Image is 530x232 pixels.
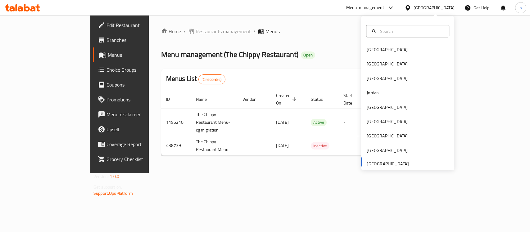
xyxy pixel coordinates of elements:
div: Inactive [311,142,329,149]
td: The Chippy Restaurant Menu-cg migration [191,109,238,136]
h2: Menus List [166,74,225,84]
span: Choice Groups [106,66,174,74]
a: Edit Restaurant [93,18,179,33]
span: Start Date [343,92,361,107]
div: [GEOGRAPHIC_DATA] [414,4,455,11]
span: Edit Restaurant [106,21,174,29]
li: / [183,28,186,35]
span: Coverage Report [106,141,174,148]
span: Promotions [106,96,174,103]
a: Promotions [93,92,179,107]
span: Coupons [106,81,174,88]
span: 1.0.0 [110,172,119,181]
div: [GEOGRAPHIC_DATA] [367,132,408,139]
span: Upsell [106,126,174,133]
a: Upsell [93,122,179,137]
span: Created On [276,92,298,107]
div: [GEOGRAPHIC_DATA] [367,104,408,110]
span: 2 record(s) [199,77,225,83]
span: Name [196,96,215,103]
div: Total records count [198,74,225,84]
table: enhanced table [161,90,470,156]
span: Branches [106,36,174,44]
div: [GEOGRAPHIC_DATA] [367,147,408,154]
span: Active [311,119,327,126]
span: [DATE] [276,118,289,126]
span: Get support on: [93,183,122,191]
span: p [519,4,522,11]
li: / [253,28,256,35]
div: [GEOGRAPHIC_DATA] [367,75,408,82]
span: Vendor [242,96,264,103]
a: Support.OpsPlatform [93,189,133,197]
span: Restaurants management [196,28,251,35]
td: - [338,109,368,136]
span: Menus [108,51,174,59]
td: The Chippy Restaurant Menu [191,136,238,155]
a: Menus [93,47,179,62]
a: Coupons [93,77,179,92]
nav: breadcrumb [161,28,427,35]
div: [GEOGRAPHIC_DATA] [367,60,408,67]
span: Menu management ( The Chippy Restaurant ) [161,47,298,61]
a: Grocery Checklist [93,152,179,167]
a: Menu disclaimer [93,107,179,122]
span: Status [311,96,331,103]
div: Jordan [367,89,379,96]
span: Inactive [311,142,329,149]
span: Open [301,52,315,58]
td: - [338,136,368,155]
div: [GEOGRAPHIC_DATA] [367,118,408,125]
a: Coverage Report [93,137,179,152]
span: Menu disclaimer [106,111,174,118]
span: Menus [265,28,280,35]
a: Choice Groups [93,62,179,77]
a: Branches [93,33,179,47]
input: Search [378,28,445,34]
div: Menu-management [346,4,384,11]
div: Open [301,51,315,59]
div: [GEOGRAPHIC_DATA] [367,46,408,53]
span: ID [166,96,178,103]
span: Version: [93,172,109,181]
span: [DATE] [276,141,289,149]
span: Grocery Checklist [106,155,174,163]
a: Restaurants management [188,28,251,35]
